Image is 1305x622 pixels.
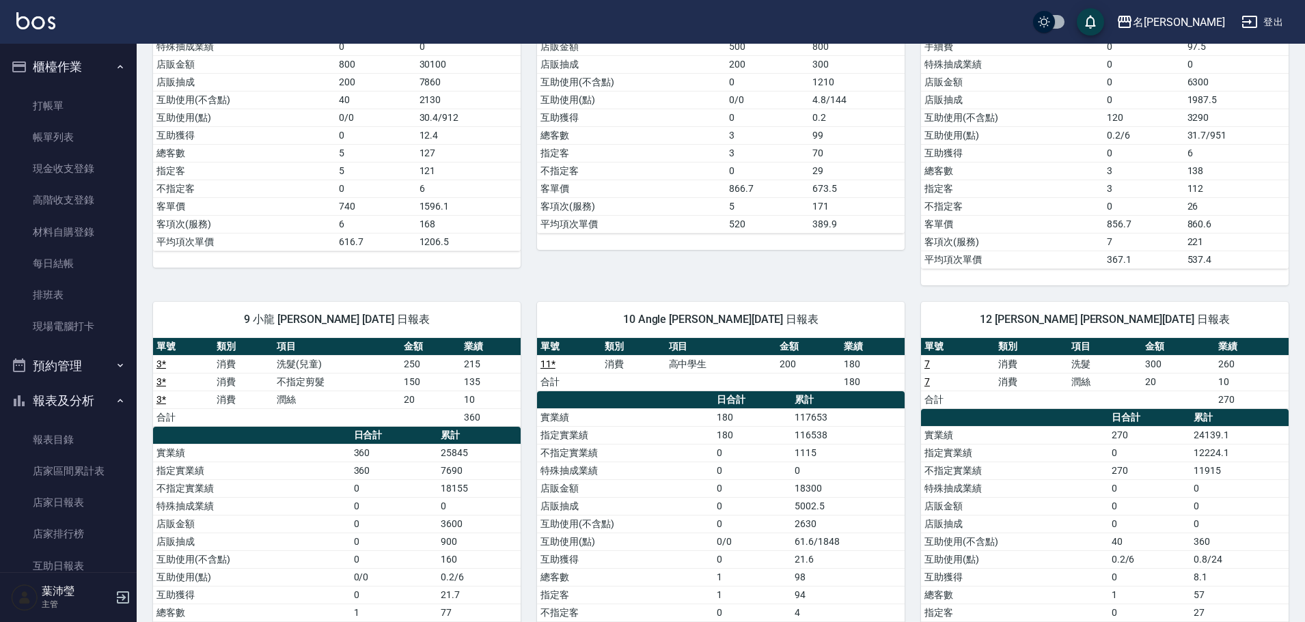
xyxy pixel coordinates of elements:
[351,568,437,586] td: 0/0
[153,533,351,550] td: 店販抽成
[537,126,726,144] td: 總客數
[537,586,713,604] td: 指定客
[921,497,1108,515] td: 店販金額
[273,391,400,408] td: 潤絲
[791,444,905,462] td: 1115
[921,215,1103,233] td: 客單價
[437,515,521,533] td: 3600
[1184,197,1289,215] td: 26
[351,444,437,462] td: 360
[537,109,726,126] td: 互助獲得
[713,550,791,568] td: 0
[273,355,400,373] td: 洗髮(兒童)
[153,497,351,515] td: 特殊抽成業績
[1108,515,1191,533] td: 0
[1077,8,1104,36] button: save
[461,391,521,408] td: 10
[1184,73,1289,91] td: 6300
[5,383,131,419] button: 報表及分析
[726,73,809,91] td: 0
[351,515,437,533] td: 0
[537,426,713,444] td: 指定實業績
[437,444,521,462] td: 25845
[921,533,1108,550] td: 互助使用(不含點)
[537,91,726,109] td: 互助使用(點)
[335,180,416,197] td: 0
[1108,568,1191,586] td: 0
[5,424,131,455] a: 報表目錄
[601,338,665,356] th: 類別
[437,533,521,550] td: 900
[921,162,1103,180] td: 總客數
[776,338,840,356] th: 金額
[537,73,726,91] td: 互助使用(不含點)
[1190,426,1289,444] td: 24139.1
[921,144,1103,162] td: 互助獲得
[791,515,905,533] td: 2630
[1184,144,1289,162] td: 6
[153,586,351,604] td: 互助獲得
[537,568,713,586] td: 總客數
[537,38,726,55] td: 店販金額
[153,479,351,497] td: 不指定實業績
[153,126,335,144] td: 互助獲得
[713,479,791,497] td: 0
[537,444,713,462] td: 不指定實業績
[713,391,791,409] th: 日合計
[153,568,351,586] td: 互助使用(點)
[351,604,437,621] td: 1
[713,604,791,621] td: 0
[416,162,521,180] td: 121
[1184,251,1289,268] td: 537.4
[809,126,905,144] td: 99
[537,338,905,391] table: a dense table
[5,455,131,487] a: 店家區間累計表
[1108,462,1191,479] td: 270
[809,91,905,109] td: 4.8/144
[169,313,504,326] span: 9 小龍 [PERSON_NAME] [DATE] 日報表
[153,604,351,621] td: 總客數
[1190,479,1289,497] td: 0
[1103,197,1184,215] td: 0
[840,373,905,391] td: 180
[713,533,791,550] td: 0/0
[1184,233,1289,251] td: 221
[153,550,351,568] td: 互助使用(不含點)
[726,215,809,233] td: 520
[537,550,713,568] td: 互助獲得
[1184,91,1289,109] td: 1987.5
[601,355,665,373] td: 消費
[1103,91,1184,109] td: 0
[153,91,335,109] td: 互助使用(不含點)
[726,38,809,55] td: 500
[713,497,791,515] td: 0
[153,109,335,126] td: 互助使用(點)
[537,533,713,550] td: 互助使用(點)
[1133,14,1225,31] div: 名[PERSON_NAME]
[809,38,905,55] td: 800
[1190,604,1289,621] td: 27
[921,550,1108,568] td: 互助使用(點)
[1103,162,1184,180] td: 3
[791,479,905,497] td: 18300
[809,73,905,91] td: 1210
[713,462,791,479] td: 0
[1184,55,1289,73] td: 0
[921,197,1103,215] td: 不指定客
[11,584,38,611] img: Person
[153,162,335,180] td: 指定客
[537,373,601,391] td: 合計
[153,515,351,533] td: 店販金額
[921,586,1108,604] td: 總客數
[921,568,1108,586] td: 互助獲得
[1190,533,1289,550] td: 360
[416,126,521,144] td: 12.4
[713,444,791,462] td: 0
[335,109,416,126] td: 0/0
[726,197,809,215] td: 5
[5,550,131,582] a: 互助日報表
[809,144,905,162] td: 70
[1184,38,1289,55] td: 97.5
[153,338,521,427] table: a dense table
[5,311,131,342] a: 現場電腦打卡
